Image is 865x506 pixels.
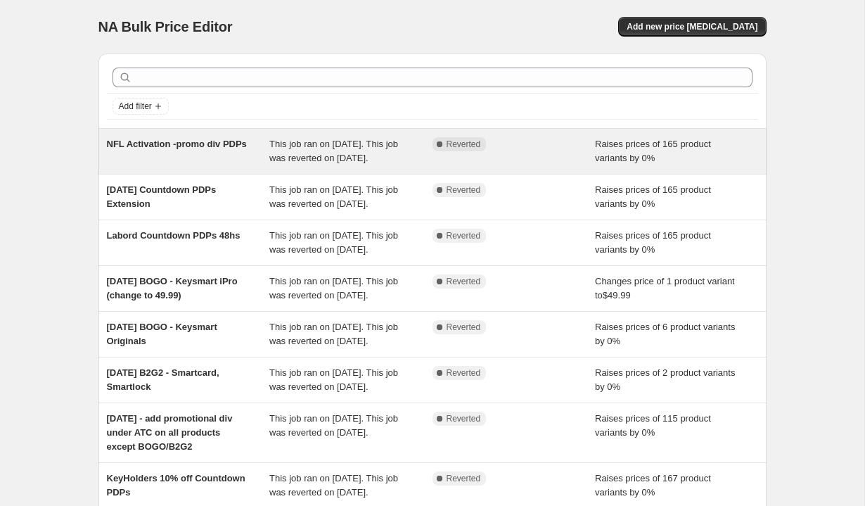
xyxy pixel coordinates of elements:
[447,276,481,287] span: Reverted
[603,290,631,301] span: $49.99
[98,19,233,34] span: NA Bulk Price Editor
[107,184,217,209] span: [DATE] Countdown PDPs Extension
[595,473,711,498] span: Raises prices of 167 product variants by 0%
[618,17,766,37] button: Add new price [MEDICAL_DATA]
[447,139,481,150] span: Reverted
[447,322,481,333] span: Reverted
[595,367,735,392] span: Raises prices of 2 product variants by 0%
[107,413,233,452] span: [DATE] - add promotional div under ATC on all products except BOGO/B2G2
[595,230,711,255] span: Raises prices of 165 product variants by 0%
[269,230,398,255] span: This job ran on [DATE]. This job was reverted on [DATE].
[269,322,398,346] span: This job ran on [DATE]. This job was reverted on [DATE].
[107,230,241,241] span: Labord Countdown PDPs 48hs
[107,367,219,392] span: [DATE] B2G2 - Smartcard, Smartlock
[107,139,247,149] span: NFL Activation -promo div PDPs
[113,98,169,115] button: Add filter
[595,322,735,346] span: Raises prices of 6 product variants by 0%
[595,139,711,163] span: Raises prices of 165 product variants by 0%
[269,184,398,209] span: This job ran on [DATE]. This job was reverted on [DATE].
[447,413,481,424] span: Reverted
[269,139,398,163] span: This job ran on [DATE]. This job was reverted on [DATE].
[107,473,245,498] span: KeyHolders 10% off Countdown PDPs
[627,21,757,32] span: Add new price [MEDICAL_DATA]
[447,230,481,241] span: Reverted
[269,367,398,392] span: This job ran on [DATE]. This job was reverted on [DATE].
[595,184,711,209] span: Raises prices of 165 product variants by 0%
[595,413,711,438] span: Raises prices of 115 product variants by 0%
[447,473,481,484] span: Reverted
[595,276,735,301] span: Changes price of 1 product variant to
[107,322,217,346] span: [DATE] BOGO - Keysmart Originals
[447,184,481,196] span: Reverted
[107,276,238,301] span: [DATE] BOGO - Keysmart iPro (change to 49.99)
[269,413,398,438] span: This job ran on [DATE]. This job was reverted on [DATE].
[119,101,152,112] span: Add filter
[447,367,481,379] span: Reverted
[269,473,398,498] span: This job ran on [DATE]. This job was reverted on [DATE].
[269,276,398,301] span: This job ran on [DATE]. This job was reverted on [DATE].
